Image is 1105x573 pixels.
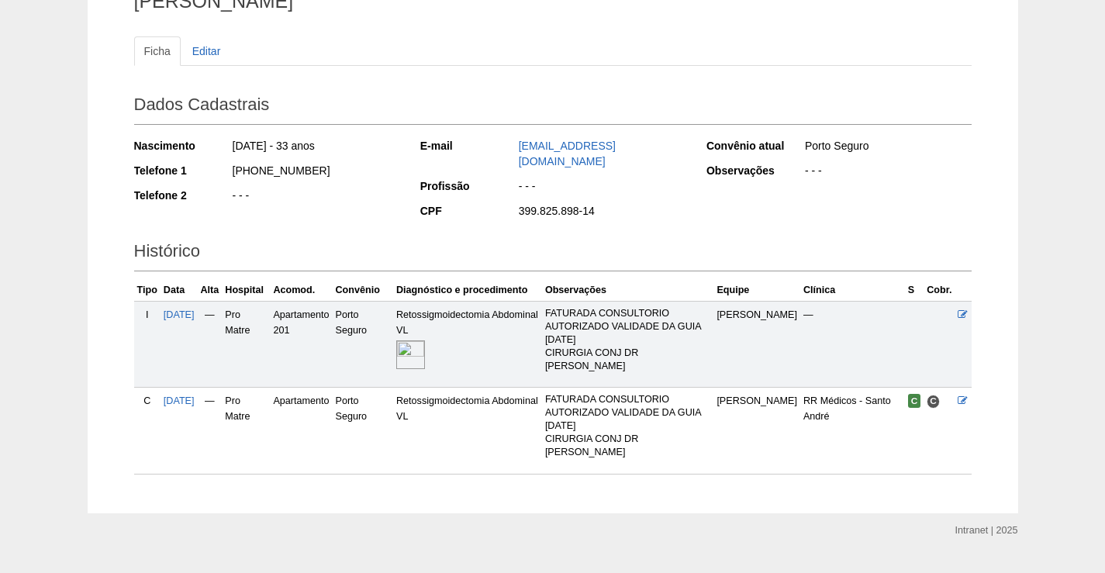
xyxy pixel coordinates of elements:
td: Porto Seguro [332,301,393,387]
a: Ficha [134,36,181,66]
p: FATURADA CONSULTORIO AUTORIZADO VALIDADE DA GUIA [DATE] CIRURGIA CONJ DR [PERSON_NAME] [545,307,711,373]
div: Profissão [420,178,517,194]
div: - - - [231,188,399,207]
th: Tipo [134,279,161,302]
div: [DATE] - 33 anos [231,138,399,157]
th: Acomod. [270,279,332,302]
a: [DATE] [164,395,195,406]
td: Retossigmoidectomia Abdominal VL [393,301,542,387]
td: Pro Matre [222,388,270,474]
td: — [198,301,223,387]
div: 399.825.898-14 [517,203,685,223]
div: Observações [706,163,803,178]
td: [PERSON_NAME] [713,301,800,387]
th: Cobr. [924,279,955,302]
a: [DATE] [164,309,195,320]
th: Diagnóstico e procedimento [393,279,542,302]
h2: Dados Cadastrais [134,89,972,125]
td: [PERSON_NAME] [713,388,800,474]
td: Apartamento 201 [270,301,332,387]
div: - - - [803,163,972,182]
td: Apartamento [270,388,332,474]
td: Retossigmoidectomia Abdominal VL [393,388,542,474]
div: Telefone 2 [134,188,231,203]
div: Intranet | 2025 [955,523,1018,538]
a: Editar [182,36,231,66]
p: FATURADA CONSULTORIO AUTORIZADO VALIDADE DA GUIA [DATE] CIRURGIA CONJ DR [PERSON_NAME] [545,393,711,459]
td: — [198,388,223,474]
th: Observações [542,279,714,302]
a: [EMAIL_ADDRESS][DOMAIN_NAME] [519,140,616,167]
th: Equipe [713,279,800,302]
span: Consultório [927,395,940,408]
th: Alta [198,279,223,302]
div: - - - [517,178,685,198]
div: CPF [420,203,517,219]
div: E-mail [420,138,517,154]
td: Porto Seguro [332,388,393,474]
div: Nascimento [134,138,231,154]
th: Hospital [222,279,270,302]
th: Clínica [800,279,905,302]
span: Confirmada [908,394,921,408]
td: — [800,301,905,387]
th: Convênio [332,279,393,302]
td: RR Médicos - Santo André [800,388,905,474]
th: S [905,279,924,302]
div: Porto Seguro [803,138,972,157]
div: Convênio atual [706,138,803,154]
div: C [137,393,157,409]
th: Data [161,279,198,302]
td: Pro Matre [222,301,270,387]
div: I [137,307,157,323]
div: Telefone 1 [134,163,231,178]
h2: Histórico [134,236,972,271]
div: [PHONE_NUMBER] [231,163,399,182]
